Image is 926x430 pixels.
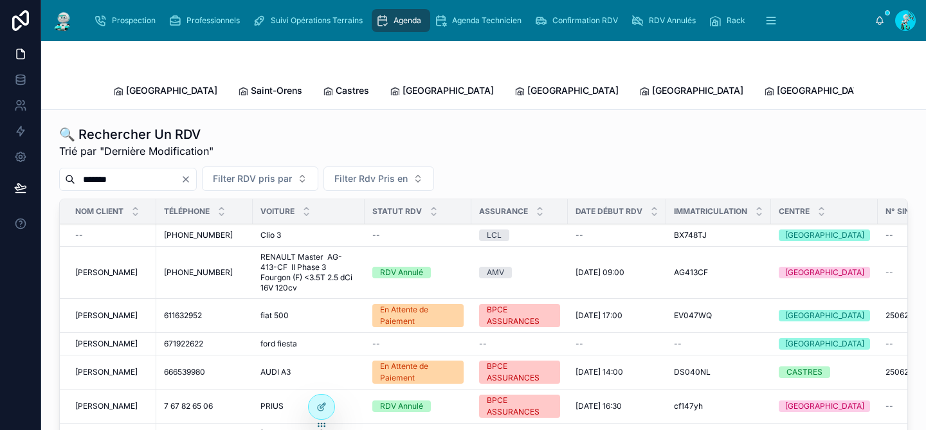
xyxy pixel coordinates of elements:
[652,84,743,97] span: [GEOGRAPHIC_DATA]
[260,367,357,377] a: AUDI A3
[260,230,357,240] a: Clio 3
[260,252,357,293] a: RENAULT Master AG-413-CF II Phase 3 Fourgon (F) <3.5T 2.5 dCi 16V 120cv
[260,367,291,377] span: AUDI A3
[785,338,864,350] div: [GEOGRAPHIC_DATA]
[674,339,682,349] span: --
[372,9,430,32] a: Agenda
[576,230,583,240] span: --
[260,339,297,349] span: ford fiesta
[394,15,421,26] span: Agenda
[75,339,149,349] a: [PERSON_NAME]
[75,310,149,321] a: [PERSON_NAME]
[238,79,302,105] a: Saint-Orens
[576,267,658,278] a: [DATE] 09:00
[372,400,464,412] a: RDV Annulé
[75,310,138,321] span: [PERSON_NAME]
[479,361,560,384] a: BPCE ASSURANCES
[75,206,123,217] span: Nom Client
[260,339,357,349] a: ford fiesta
[649,15,696,26] span: RDV Annulés
[786,366,822,378] div: CASTRES
[372,267,464,278] a: RDV Annulé
[251,84,302,97] span: Saint-Orens
[779,206,810,217] span: Centre
[164,267,245,278] a: [PHONE_NUMBER]
[164,310,245,321] a: 611632952
[430,9,531,32] a: Agenda Technicien
[674,367,763,377] a: DS040NL
[576,339,658,349] a: --
[785,310,864,321] div: [GEOGRAPHIC_DATA]
[764,79,868,105] a: [GEOGRAPHIC_DATA]
[674,267,763,278] a: AG413CF
[90,9,165,32] a: Prospection
[452,15,522,26] span: Agenda Technicien
[336,84,369,97] span: Castres
[126,84,217,97] span: [GEOGRAPHIC_DATA]
[885,267,893,278] span: --
[390,79,494,105] a: [GEOGRAPHIC_DATA]
[75,401,138,411] span: [PERSON_NAME]
[674,401,763,411] a: cf147yh
[403,84,494,97] span: [GEOGRAPHIC_DATA]
[779,229,870,241] a: [GEOGRAPHIC_DATA]
[164,367,245,377] a: 666539980
[479,339,560,349] a: --
[75,230,149,240] a: --
[639,79,743,105] a: [GEOGRAPHIC_DATA]
[785,267,864,278] div: [GEOGRAPHIC_DATA]
[727,15,745,26] span: Rack
[75,367,138,377] span: [PERSON_NAME]
[380,304,456,327] div: En Attente de Paiement
[59,125,213,143] h1: 🔍 Rechercher Un RDV
[260,401,357,411] a: PRIUS
[576,206,642,217] span: Date Début RDV
[372,339,464,349] a: --
[372,230,464,240] a: --
[885,401,893,411] span: --
[479,267,560,278] a: AMV
[164,339,203,349] span: 671922622
[885,230,893,240] span: --
[674,230,707,240] span: BX748TJ
[527,84,619,97] span: [GEOGRAPHIC_DATA]
[164,401,245,411] a: 7 67 82 65 06
[487,229,502,241] div: LCL
[487,267,504,278] div: AMV
[51,10,75,31] img: App logo
[627,9,705,32] a: RDV Annulés
[885,339,893,349] span: --
[674,310,712,321] span: EV047WQ
[487,361,552,384] div: BPCE ASSURANCES
[202,166,318,191] button: Select Button
[164,230,245,240] a: [PHONE_NUMBER]
[779,338,870,350] a: [GEOGRAPHIC_DATA]
[260,310,289,321] span: fiat 500
[479,206,528,217] span: Assurance
[779,400,870,412] a: [GEOGRAPHIC_DATA]
[779,267,870,278] a: [GEOGRAPHIC_DATA]
[380,361,456,384] div: En Attente de Paiement
[164,367,205,377] span: 666539980
[674,267,708,278] span: AG413CF
[479,304,560,327] a: BPCE ASSURANCES
[372,339,380,349] span: --
[323,166,434,191] button: Select Button
[323,79,369,105] a: Castres
[213,172,292,185] span: Filter RDV pris par
[479,229,560,241] a: LCL
[785,400,864,412] div: [GEOGRAPHIC_DATA]
[487,304,552,327] div: BPCE ASSURANCES
[75,367,149,377] a: [PERSON_NAME]
[576,310,622,321] span: [DATE] 17:00
[380,400,423,412] div: RDV Annulé
[576,367,658,377] a: [DATE] 14:00
[576,401,658,411] a: [DATE] 16:30
[487,395,552,418] div: BPCE ASSURANCES
[165,9,249,32] a: Professionnels
[576,267,624,278] span: [DATE] 09:00
[674,367,711,377] span: DS040NL
[372,304,464,327] a: En Attente de Paiement
[164,230,233,240] span: [PHONE_NUMBER]
[164,339,245,349] a: 671922622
